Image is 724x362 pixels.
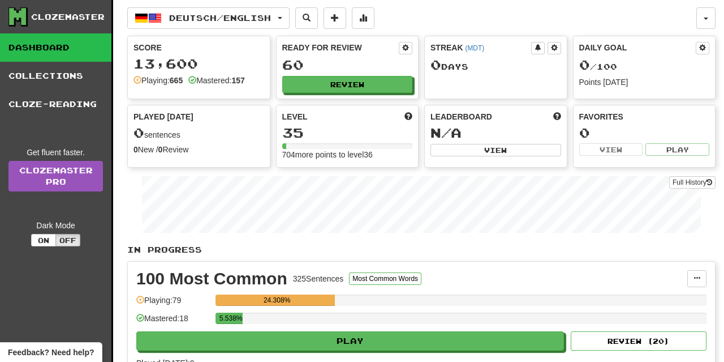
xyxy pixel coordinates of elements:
[8,220,103,231] div: Dark Mode
[133,125,144,140] span: 0
[579,57,590,73] span: 0
[133,42,264,53] div: Score
[133,75,183,86] div: Playing:
[282,76,413,93] button: Review
[571,331,706,351] button: Review (20)
[282,126,413,140] div: 35
[188,75,245,86] div: Mastered:
[404,111,412,122] span: Score more points to level up
[579,111,710,122] div: Favorites
[219,295,335,306] div: 24.308%
[295,7,318,29] button: Search sentences
[169,13,271,23] span: Deutsch / English
[430,144,561,156] button: View
[127,7,290,29] button: Deutsch/English
[579,76,710,88] div: Points [DATE]
[579,126,710,140] div: 0
[133,144,264,155] div: New / Review
[465,44,484,52] a: (MDT)
[219,313,243,324] div: 5.538%
[430,125,462,140] span: N/A
[31,11,105,23] div: Clozemaster
[31,234,56,246] button: On
[352,7,374,29] button: More stats
[133,126,264,140] div: sentences
[282,149,413,160] div: 704 more points to level 36
[579,62,617,71] span: / 100
[136,295,210,313] div: Playing: 79
[136,270,287,287] div: 100 Most Common
[579,143,643,156] button: View
[324,7,346,29] button: Add sentence to collection
[8,347,94,358] span: Open feedback widget
[553,111,561,122] span: This week in points, UTC
[282,58,413,72] div: 60
[136,331,564,351] button: Play
[293,273,344,284] div: 325 Sentences
[8,147,103,158] div: Get fluent faster.
[430,58,561,73] div: Day s
[430,42,531,53] div: Streak
[579,42,696,54] div: Daily Goal
[170,76,183,85] strong: 665
[133,57,264,71] div: 13,600
[430,57,441,73] span: 0
[430,111,492,122] span: Leaderboard
[55,234,80,246] button: Off
[127,244,716,255] p: In Progress
[8,161,103,191] a: ClozemasterPro
[282,111,308,122] span: Level
[136,313,210,331] div: Mastered: 18
[645,143,709,156] button: Play
[282,42,399,53] div: Ready for Review
[669,176,716,189] button: Full History
[158,145,163,154] strong: 0
[133,145,138,154] strong: 0
[133,111,193,122] span: Played [DATE]
[231,76,244,85] strong: 157
[349,272,421,285] button: Most Common Words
